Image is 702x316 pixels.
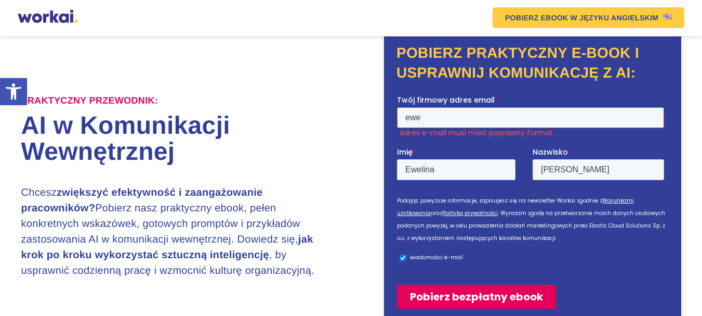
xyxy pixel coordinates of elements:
[21,185,318,279] h3: Chcesz Pobierz nasz praktyczny ebook, pełen konkretnych wskazówek, gotowych promptów i przykładów...
[21,234,313,261] strong: jak krok po kroku wykorzystać sztuczną inteligencję
[664,14,672,20] img: US flag
[493,7,684,28] a: POBIERZ EBOOKW JĘZYKU ANGIELSKIMUS flag
[21,95,158,107] label: Praktyczny przewodnik:
[396,43,669,83] h2: Pobierz praktyczny e-book i usprawnij komunikację z AI:
[21,187,262,214] strong: zwiększyć efektywność i zaangażowanie pracowników?
[505,14,568,21] em: POBIERZ EBOOK
[21,113,351,165] h1: AI w Komunikacji Wewnętrznej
